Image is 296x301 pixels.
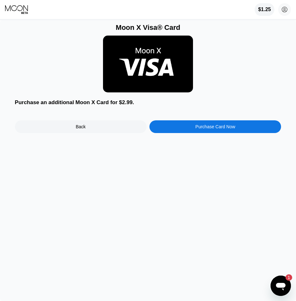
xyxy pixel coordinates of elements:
div: $1.25 [258,7,271,12]
div: Purchase Card Now [149,120,281,133]
iframe: Button to launch messaging window [271,276,291,296]
div: Back [76,124,86,129]
div: Moon X Visa® Card [15,23,281,32]
div: Purchase an additional Moon X Card for $2.99. [15,99,281,106]
div: Purchase Card Now [196,124,235,129]
div: $1.25 [255,3,274,16]
iframe: Number of unread messages [279,274,292,281]
div: Back [15,120,147,133]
